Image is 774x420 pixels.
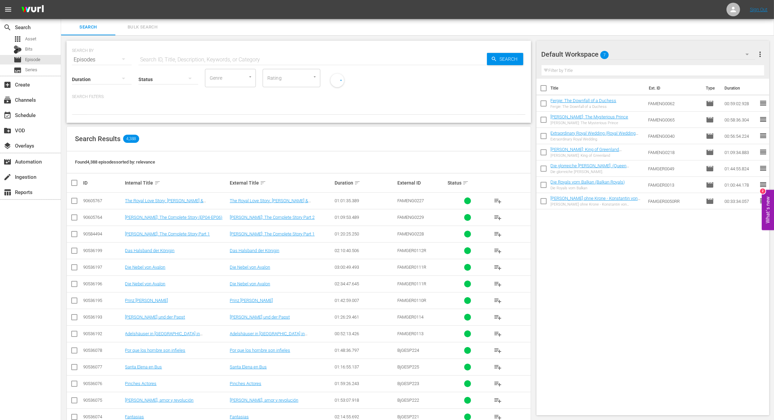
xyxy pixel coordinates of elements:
[125,198,206,208] a: The Royal Love Story: [PERSON_NAME] & [PERSON_NAME]
[762,190,774,230] button: Open Feedback Widget
[230,215,315,220] a: [PERSON_NAME]: The Complete Story Part 2
[3,81,12,89] span: Create
[551,179,625,185] a: Die Royals vom Balkan (Balkan Royals)
[750,7,768,12] a: Sign Out
[494,197,502,205] span: playlist_add
[335,265,395,270] div: 03:00:49.493
[706,132,714,140] span: Episode
[397,398,419,403] span: BjGESP222
[125,398,194,403] a: [PERSON_NAME], amor y revolución
[83,381,123,386] div: 90536076
[494,363,502,371] span: playlist_add
[397,381,419,386] span: BjGESP223
[230,364,267,369] a: Santa Elena en Bus
[397,180,446,186] div: External ID
[335,381,395,386] div: 01:59:26.243
[645,112,703,128] td: FAMENG0065
[494,313,502,321] span: playlist_add
[645,95,703,112] td: FAMENG0062
[490,226,506,242] button: playlist_add
[247,74,253,80] button: Open
[230,314,290,320] a: [PERSON_NAME] und der Papst
[722,112,759,128] td: 00:58:36.304
[397,248,426,253] span: FAMGER0112R
[551,121,628,125] div: [PERSON_NAME]: The Mysterious Prince
[490,326,506,342] button: playlist_add
[260,180,266,186] span: sort
[230,348,290,353] a: Por que los hombre son infieles
[494,297,502,305] span: playlist_add
[335,414,395,419] div: 02:14:55.692
[551,163,629,173] a: Die glorreiche [PERSON_NAME]. (Queen [PERSON_NAME]: Her Glorious Reign)
[125,314,185,320] a: [PERSON_NAME] und der Papst
[756,46,764,62] button: more_vert
[490,359,506,375] button: playlist_add
[759,115,767,123] span: reorder
[759,132,767,140] span: reorder
[125,364,162,369] a: Santa Elena en Bus
[397,314,423,320] span: FAMGER0114
[494,346,502,355] span: playlist_add
[487,53,523,65] button: Search
[230,231,315,236] a: [PERSON_NAME]: The Complete Story Part 1
[3,158,12,166] span: Automation
[83,348,123,353] div: 90536078
[25,36,36,42] span: Asset
[722,193,759,209] td: 00:33:34.057
[119,23,166,31] span: Bulk Search
[722,144,759,160] td: 01:09:34.883
[4,5,12,14] span: menu
[490,243,506,259] button: playlist_add
[3,188,12,196] span: Reports
[645,79,702,98] th: Ext. ID
[125,348,186,353] a: Por que los hombre son infieles
[706,116,714,124] span: Episode
[335,298,395,303] div: 01:42:59.007
[645,177,703,193] td: FAMGER0013
[551,98,617,103] a: Fergie: The Downfall of a Duchess
[397,298,426,303] span: FAMGER0110R
[83,331,123,336] div: 90536192
[706,165,714,173] span: Episode
[125,414,144,419] a: Fantasias
[494,280,502,288] span: playlist_add
[397,265,426,270] span: FAMGER0111R
[230,198,311,208] a: The Royal Love Story: [PERSON_NAME] & [PERSON_NAME]
[760,189,766,194] div: 2
[335,179,395,187] div: Duration
[706,99,714,108] span: Episode
[335,331,395,336] div: 00:52:13.426
[645,128,703,144] td: FAMENG0040
[600,48,609,62] span: 7
[720,79,761,98] th: Duration
[494,230,502,238] span: playlist_add
[83,265,123,270] div: 90536197
[706,181,714,189] span: Episode
[759,180,767,189] span: reorder
[397,364,419,369] span: BjGESP225
[335,398,395,403] div: 01:53:07.918
[125,265,166,270] a: Die Nebel von Avalon
[25,66,37,73] span: Series
[230,281,270,286] a: Die Nebel von Avalon
[125,331,203,341] a: Adelshäuser in [GEOGRAPHIC_DATA] in [GEOGRAPHIC_DATA]
[83,248,123,253] div: 90536199
[335,281,395,286] div: 02:34:47.645
[448,179,488,187] div: Status
[83,364,123,369] div: 90536077
[490,292,506,309] button: playlist_add
[497,53,523,65] span: Search
[551,170,643,174] div: Die glorreiche [PERSON_NAME].
[722,177,759,193] td: 01:00:44.178
[702,79,720,98] th: Type
[83,298,123,303] div: 90536195
[551,186,625,190] div: Die Royals vom Balkan
[83,180,123,186] div: ID
[551,79,645,98] th: Title
[14,56,22,64] span: Episode
[230,248,279,253] a: Das Halsband der Königin
[83,314,123,320] div: 90536193
[706,148,714,156] span: Episode
[14,35,22,43] span: Asset
[123,135,139,143] span: 4,388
